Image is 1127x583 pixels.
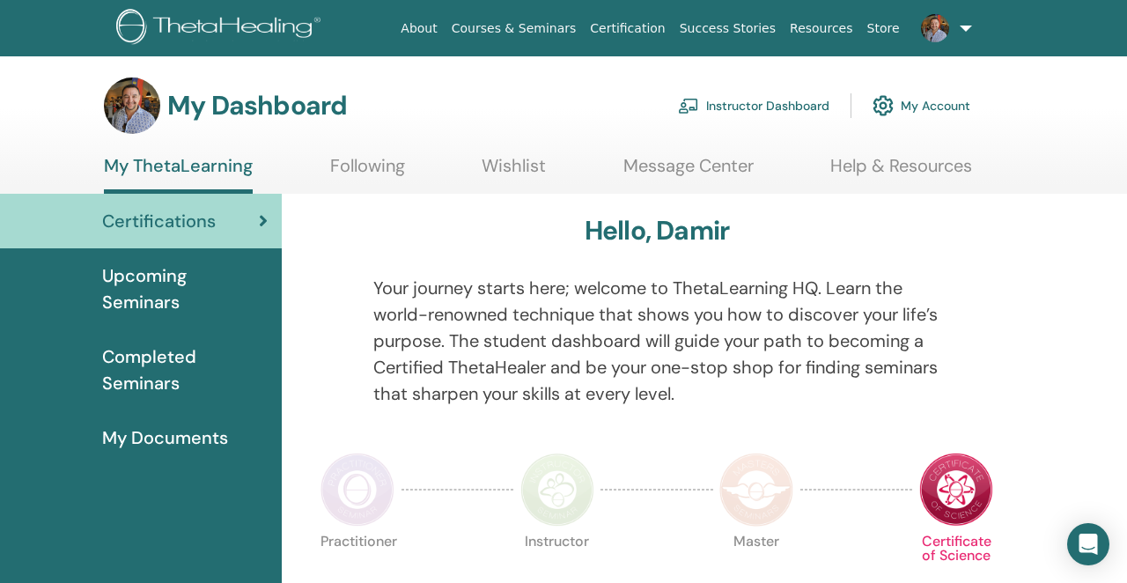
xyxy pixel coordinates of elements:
[102,343,268,396] span: Completed Seminars
[673,12,783,45] a: Success Stories
[104,77,160,134] img: default.jpg
[921,14,949,42] img: default.jpg
[585,215,729,247] h3: Hello, Damir
[860,12,907,45] a: Store
[678,98,699,114] img: chalkboard-teacher.svg
[320,453,394,527] img: Practitioner
[330,155,405,189] a: Following
[783,12,860,45] a: Resources
[373,275,941,407] p: Your journey starts here; welcome to ThetaLearning HQ. Learn the world-renowned technique that sh...
[719,453,793,527] img: Master
[102,262,268,315] span: Upcoming Seminars
[116,9,327,48] img: logo.png
[482,155,546,189] a: Wishlist
[919,453,993,527] img: Certificate of Science
[394,12,444,45] a: About
[520,453,594,527] img: Instructor
[104,155,253,194] a: My ThetaLearning
[167,90,347,122] h3: My Dashboard
[102,424,228,451] span: My Documents
[1067,523,1109,565] div: Open Intercom Messenger
[873,91,894,121] img: cog.svg
[102,208,216,234] span: Certifications
[830,155,972,189] a: Help & Resources
[583,12,672,45] a: Certification
[623,155,754,189] a: Message Center
[678,86,829,125] a: Instructor Dashboard
[873,86,970,125] a: My Account
[445,12,584,45] a: Courses & Seminars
